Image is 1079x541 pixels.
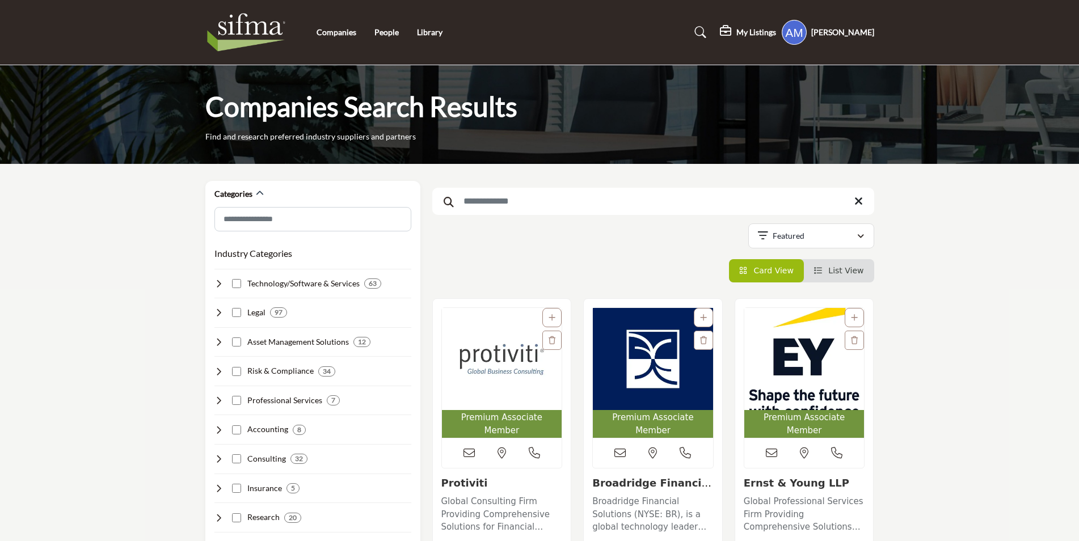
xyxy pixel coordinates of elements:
[748,223,874,248] button: Featured
[369,280,377,288] b: 63
[753,266,793,275] span: Card View
[592,477,714,489] h3: Broadridge Financial Solutions, Inc.
[851,313,858,322] a: Add To List
[811,27,874,38] h5: [PERSON_NAME]
[358,338,366,346] b: 12
[205,89,517,124] h1: Companies Search Results
[284,513,301,523] div: 20 Results For Research
[275,308,283,316] b: 97
[592,492,714,534] a: Broadridge Financial Solutions (NYSE: BR), is a global technology leader with the trusted experti...
[247,336,349,348] h4: Asset Management Solutions: Offering investment strategies, portfolio management, and performance...
[417,27,442,37] a: Library
[364,278,381,289] div: 63 Results For Technology/Software & Services
[232,425,241,434] input: Select Accounting checkbox
[214,207,411,231] input: Search Category
[353,337,370,347] div: 12 Results For Asset Management Solutions
[744,477,849,489] a: Ernst & Young LLP
[317,27,356,37] a: Companies
[442,308,562,410] img: Protiviti
[232,484,241,493] input: Select Insurance checkbox
[247,307,265,318] h4: Legal: Providing legal advice, compliance support, and litigation services to securities industry...
[214,247,292,260] button: Industry Categories
[270,307,287,318] div: 97 Results For Legal
[247,453,286,464] h4: Consulting: Providing strategic, operational, and technical consulting services to securities ind...
[247,483,282,494] h4: Insurance: Offering insurance solutions to protect securities industry firms from various risks.
[289,514,297,522] b: 20
[290,454,307,464] div: 32 Results For Consulting
[232,513,241,522] input: Select Research checkbox
[297,426,301,434] b: 8
[729,259,804,282] li: Card View
[593,308,713,438] a: Open Listing in new tab
[747,411,862,437] span: Premium Associate Member
[828,266,863,275] span: List View
[782,20,807,45] button: Show hide supplier dropdown
[232,396,241,405] input: Select Professional Services checkbox
[442,308,562,438] a: Open Listing in new tab
[441,477,563,489] h3: Protiviti
[736,27,776,37] h5: My Listings
[323,367,331,375] b: 34
[441,495,563,534] p: Global Consulting Firm Providing Comprehensive Solutions for Financial Institutions Protiviti pro...
[739,266,794,275] a: View Card
[595,411,711,437] span: Premium Associate Member
[744,308,865,410] img: Ernst & Young LLP
[214,188,252,200] h2: Categories
[744,495,865,534] p: Global Professional Services Firm Providing Comprehensive Solutions for Financial Institutions Fr...
[592,477,711,501] a: Broadridge Financial...
[247,278,360,289] h4: Technology/Software & Services: Developing and implementing technology solutions to support secur...
[744,477,865,489] h3: Ernst & Young LLP
[232,337,241,346] input: Select Asset Management Solutions checkbox
[205,131,416,142] p: Find and research preferred industry suppliers and partners
[331,396,335,404] b: 7
[247,512,280,523] h4: Research: Conducting market, financial, economic, and industry research for securities industry p...
[720,26,776,39] div: My Listings
[549,313,555,322] a: Add To List
[700,313,707,322] a: Add To List
[247,395,322,406] h4: Professional Services: Delivering staffing, training, and outsourcing services to support securit...
[744,308,865,438] a: Open Listing in new tab
[592,495,714,534] p: Broadridge Financial Solutions (NYSE: BR), is a global technology leader with the trusted experti...
[374,27,399,37] a: People
[318,366,335,377] div: 34 Results For Risk & Compliance
[327,395,340,405] div: 7 Results For Professional Services
[232,367,241,376] input: Select Risk & Compliance checkbox
[804,259,874,282] li: List View
[814,266,864,275] a: View List
[441,477,488,489] a: Protiviti
[441,492,563,534] a: Global Consulting Firm Providing Comprehensive Solutions for Financial Institutions Protiviti pro...
[293,425,306,435] div: 8 Results For Accounting
[291,484,295,492] b: 5
[232,279,241,288] input: Select Technology/Software & Services checkbox
[593,308,713,410] img: Broadridge Financial Solutions, Inc.
[295,455,303,463] b: 32
[247,424,288,435] h4: Accounting: Providing financial reporting, auditing, tax, and advisory services to securities ind...
[684,23,714,41] a: Search
[432,188,874,215] input: Search Keyword
[773,230,804,242] p: Featured
[744,492,865,534] a: Global Professional Services Firm Providing Comprehensive Solutions for Financial Institutions Fr...
[444,411,560,437] span: Premium Associate Member
[232,454,241,463] input: Select Consulting checkbox
[286,483,300,493] div: 5 Results For Insurance
[232,308,241,317] input: Select Legal checkbox
[205,10,293,55] img: Site Logo
[247,365,314,377] h4: Risk & Compliance: Helping securities industry firms manage risk, ensure compliance, and prevent ...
